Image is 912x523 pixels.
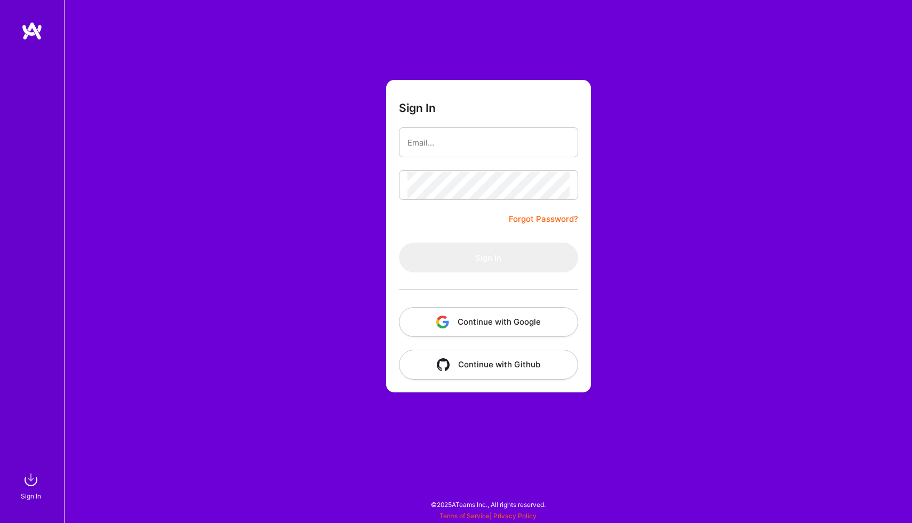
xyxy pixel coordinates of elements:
[21,21,43,41] img: logo
[439,512,490,520] a: Terms of Service
[493,512,537,520] a: Privacy Policy
[407,129,570,156] input: Email...
[437,358,450,371] img: icon
[509,213,578,226] a: Forgot Password?
[399,307,578,337] button: Continue with Google
[22,469,42,502] a: sign inSign In
[21,490,41,502] div: Sign In
[399,243,578,272] button: Sign In
[64,491,912,518] div: © 2025 ATeams Inc., All rights reserved.
[20,469,42,490] img: sign in
[439,512,537,520] span: |
[399,350,578,380] button: Continue with Github
[399,101,436,115] h3: Sign In
[436,316,449,328] img: icon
